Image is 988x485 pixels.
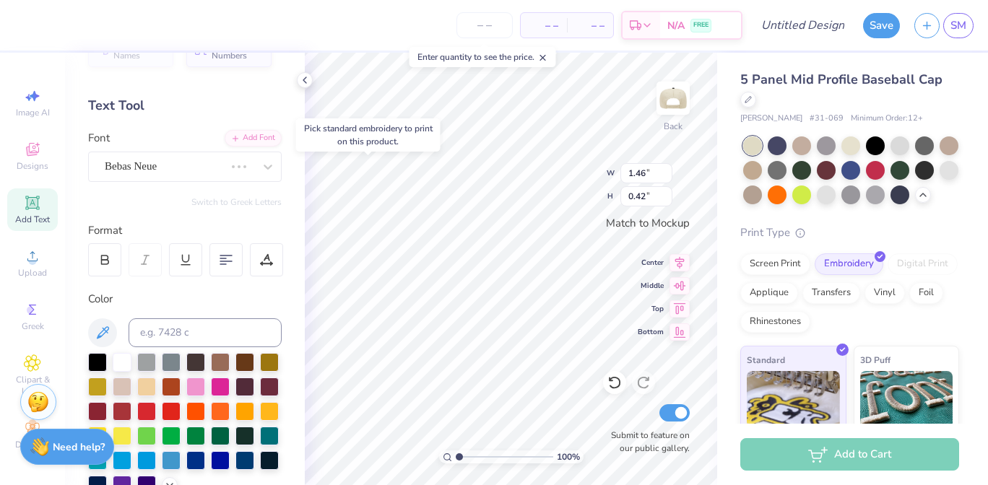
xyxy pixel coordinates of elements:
span: FREE [693,20,708,30]
span: Upload [18,267,47,279]
div: Color [88,291,282,307]
span: Decorate [15,439,50,450]
label: Submit to feature on our public gallery. [603,429,690,455]
div: Applique [740,282,798,304]
div: Back [664,120,682,133]
span: Middle [638,281,664,291]
span: Standard [747,352,785,367]
button: Switch to Greek Letters [191,196,282,208]
div: Foil [909,282,943,304]
span: Designs [17,160,48,172]
div: Embroidery [815,253,883,275]
input: – – [456,12,513,38]
span: # 31-069 [810,113,844,125]
label: Font [88,130,110,147]
input: Untitled Design [750,11,856,40]
span: N/A [667,18,685,33]
span: Image AI [16,107,50,118]
img: 3D Puff [860,371,953,443]
img: Standard [747,371,840,443]
span: – – [529,18,558,33]
span: 5 Panel Mid Profile Baseball Cap [740,71,942,88]
span: Greek [22,320,44,332]
div: Print Type [740,224,959,241]
button: Save [863,13,900,38]
span: 100 % [557,450,580,463]
strong: Need help? [53,440,105,454]
div: Transfers [802,282,860,304]
img: Back [659,84,688,113]
span: SM [950,17,966,34]
span: [PERSON_NAME] [740,113,802,125]
span: Center [638,258,664,268]
span: Add Text [15,214,50,225]
span: Personalized Numbers [212,40,263,61]
div: Enter quantity to see the price. [409,47,556,67]
span: Minimum Order: 12 + [851,113,923,125]
span: – – [576,18,604,33]
div: Add Font [225,130,282,147]
span: Clipart & logos [7,374,58,397]
div: Pick standard embroidery to print on this product. [304,122,433,148]
span: Bottom [638,327,664,337]
div: Vinyl [864,282,905,304]
span: Top [638,304,664,314]
span: Personalized Names [113,40,165,61]
div: Rhinestones [740,311,810,333]
div: Format [88,222,283,239]
div: Text Tool [88,96,282,115]
input: e.g. 7428 c [129,318,282,347]
span: 3D Puff [860,352,890,367]
div: Screen Print [740,253,810,275]
a: SM [943,13,974,38]
div: Digital Print [888,253,958,275]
